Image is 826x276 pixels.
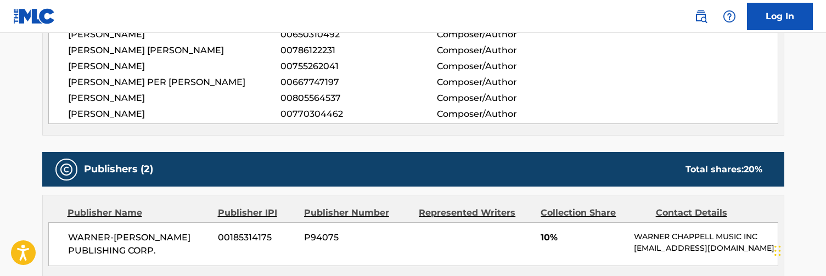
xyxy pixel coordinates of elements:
[304,206,411,219] div: Publisher Number
[304,231,411,244] span: P94075
[280,76,436,89] span: 00667747197
[685,163,762,176] div: Total shares:
[541,231,626,244] span: 10%
[437,28,579,41] span: Composer/Author
[771,223,826,276] iframe: Chat Widget
[218,206,296,219] div: Publisher IPI
[744,164,762,174] span: 20 %
[437,60,579,73] span: Composer/Author
[68,231,210,257] span: WARNER-[PERSON_NAME] PUBLISHING CORP.
[280,108,436,121] span: 00770304462
[68,206,210,219] div: Publisher Name
[437,92,579,105] span: Composer/Author
[68,44,281,57] span: [PERSON_NAME] [PERSON_NAME]
[437,76,579,89] span: Composer/Author
[280,60,436,73] span: 00755262041
[218,231,296,244] span: 00185314175
[656,206,762,219] div: Contact Details
[13,8,55,24] img: MLC Logo
[280,92,436,105] span: 00805564537
[718,5,740,27] div: Help
[68,28,281,41] span: [PERSON_NAME]
[280,28,436,41] span: 00650310492
[541,206,647,219] div: Collection Share
[68,108,281,121] span: [PERSON_NAME]
[774,234,781,267] div: Drag
[84,163,153,176] h5: Publishers (2)
[437,44,579,57] span: Composer/Author
[747,3,813,30] a: Log In
[60,163,73,176] img: Publishers
[690,5,712,27] a: Public Search
[68,60,281,73] span: [PERSON_NAME]
[68,76,281,89] span: [PERSON_NAME] PER [PERSON_NAME]
[68,92,281,105] span: [PERSON_NAME]
[437,108,579,121] span: Composer/Author
[634,243,777,254] p: [EMAIL_ADDRESS][DOMAIN_NAME]
[694,10,707,23] img: search
[419,206,532,219] div: Represented Writers
[634,231,777,243] p: WARNER CHAPPELL MUSIC INC
[723,10,736,23] img: help
[280,44,436,57] span: 00786122231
